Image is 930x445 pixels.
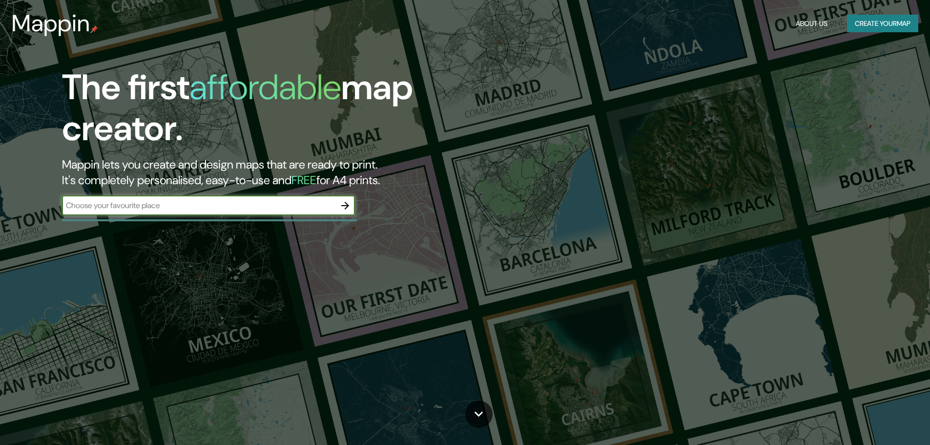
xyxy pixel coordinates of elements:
[792,15,831,33] button: About Us
[12,10,90,37] h3: Mappin
[189,64,341,110] h1: affordable
[90,25,98,33] img: mappin-pin
[62,157,527,188] h2: Mappin lets you create and design maps that are ready to print. It's completely personalised, eas...
[62,200,335,211] input: Choose your favourite place
[847,15,918,33] button: Create yourmap
[62,67,527,157] h1: The first map creator.
[291,172,316,188] h5: FREE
